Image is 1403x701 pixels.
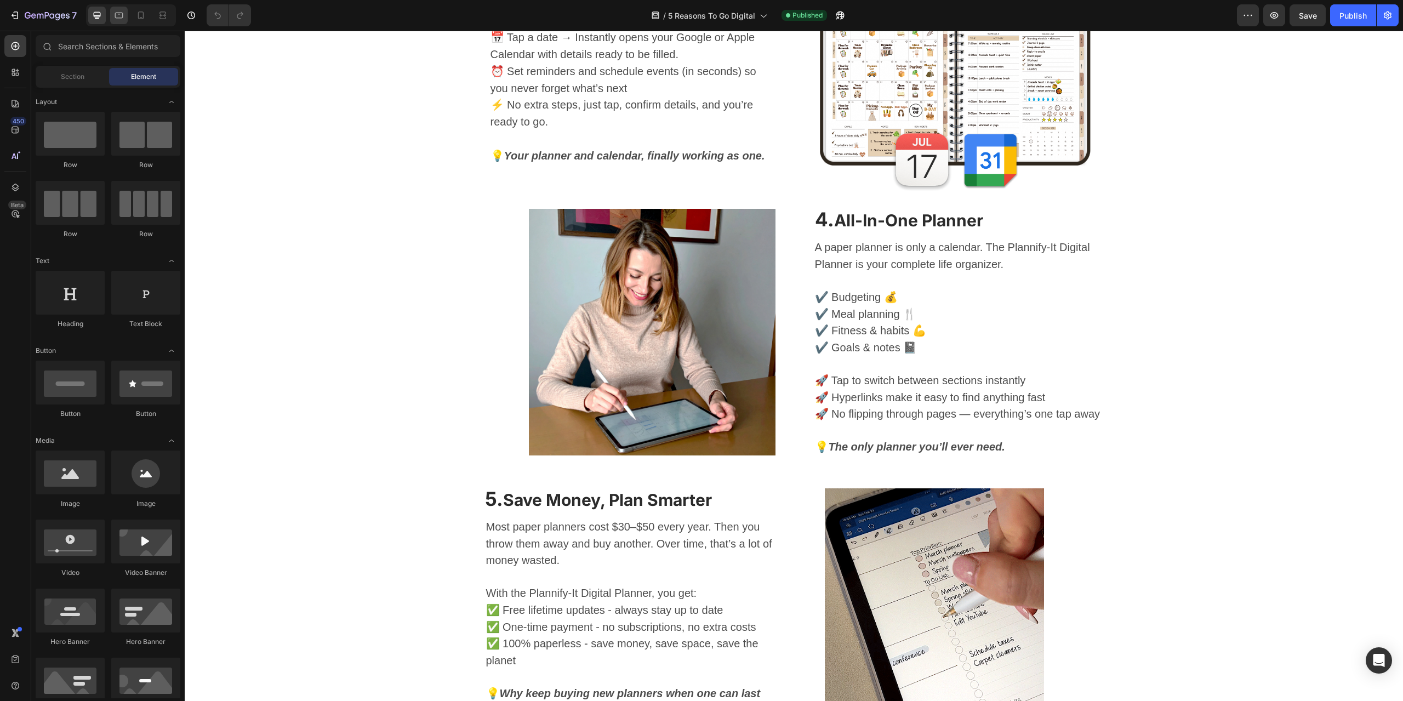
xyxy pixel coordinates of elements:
strong: The only planner you’ll ever need. [644,410,820,422]
span: Text [36,256,49,266]
p: 7 [72,9,77,22]
div: Undo/Redo [207,4,251,26]
div: Row [111,229,180,239]
div: Beta [8,201,26,209]
span: ✅ 100% paperless - save money, save space, save the planet [301,607,574,636]
strong: 4. [630,177,649,200]
span: Toggle open [163,342,180,360]
div: Video [36,568,105,578]
span: ✔️ Meal planning 🍴 [630,277,732,289]
span: Save [1299,11,1317,20]
span: Section [61,72,84,82]
span: ⚡ No extra steps, just tap, confirm details, and you’re ready to go. [306,68,569,97]
div: Button [111,409,180,419]
span: With the Plannify-It Digital Planner, you get: [301,556,512,568]
span: 🚀 Hyperlinks make it easy to find anything fast [630,361,861,373]
strong: 5. [300,457,318,480]
span: ⏰ Set reminders and schedule events (in seconds) so you never forget what’s next [306,35,572,64]
span: Element [131,72,156,82]
iframe: Design area [185,31,1403,701]
span: Toggle open [163,252,180,270]
img: gempages_555227403295654992-b53585f5-cdae-427c-bac1-34c92c57bfc0.jpg [344,178,591,425]
strong: 💡 [301,657,315,669]
span: ✔️ Budgeting 💰 [630,260,713,272]
span: / [663,10,666,21]
input: Search Sections & Elements [36,35,180,57]
div: Image [36,499,105,509]
div: Image [111,499,180,509]
strong: Your planner and calendar, finally working as one. [320,119,580,131]
strong: 💡 [306,119,320,131]
div: Hero Banner [36,637,105,647]
strong: 💡 [630,410,644,422]
span: Media [36,436,55,446]
span: 🚀 No flipping through pages — everything’s one tap away [630,377,916,389]
button: Save [1290,4,1326,26]
span: 5 Reasons To Go Digital [668,10,755,21]
span: A paper planner is only a calendar. The Plannify-It Digital Planner is your complete life organizer. [630,210,905,240]
span: ✔️ Fitness & habits 💪 [630,294,742,306]
img: advert-gif-pre-compressed.gif [640,458,859,701]
div: Row [36,160,105,170]
button: Publish [1330,4,1376,26]
div: Video Banner [111,568,180,578]
strong: Why keep buying new planners when one can last FOREVER? [301,657,576,686]
span: Toggle open [163,93,180,111]
div: 450 [10,117,26,126]
div: Text Block [111,319,180,329]
strong: Save Money, Plan Smarter [318,459,527,479]
div: Publish [1339,10,1367,21]
div: Row [111,160,180,170]
div: Open Intercom Messenger [1366,647,1392,674]
div: Heading [36,319,105,329]
span: Toggle open [163,432,180,449]
div: Button [36,409,105,419]
button: 7 [4,4,82,26]
span: Layout [36,97,57,107]
strong: All-In-One Planner [649,180,799,200]
div: Hero Banner [111,637,180,647]
span: ✅ Free lifetime updates - always stay up to date [301,573,539,585]
span: Most paper planners cost $30–$50 every year. Then you throw them away and buy another. Over time,... [301,490,588,536]
span: ✅ One-time payment - no subscriptions, no extra costs [301,590,572,602]
span: Published [792,10,823,20]
span: Button [36,346,56,356]
span: ✔️ Goals & notes 📓 [630,311,733,323]
span: 🚀 Tap to switch between sections instantly [630,344,841,356]
div: Row [36,229,105,239]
